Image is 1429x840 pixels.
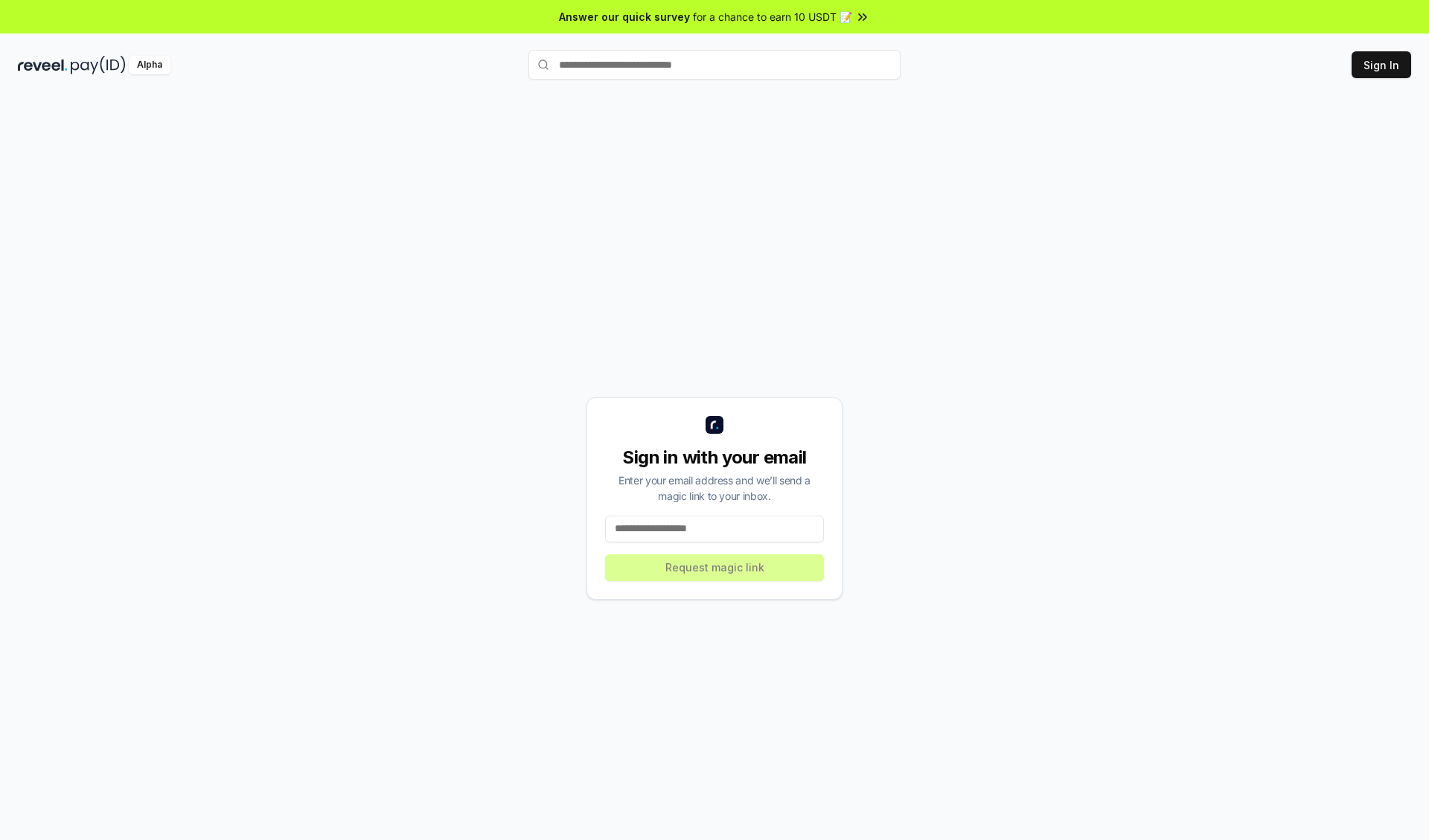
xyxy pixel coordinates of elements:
button: Sign In [1352,51,1411,78]
img: reveel_dark [18,56,68,74]
div: Alpha [129,56,170,74]
div: Sign in with your email [605,446,824,469]
div: Enter your email address and we’ll send a magic link to your inbox. [605,472,824,504]
span: for a chance to earn 10 USDT 📝 [693,9,852,25]
span: Answer our quick survey [559,9,690,25]
img: logo_small [706,416,723,434]
img: pay_id [71,56,126,74]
